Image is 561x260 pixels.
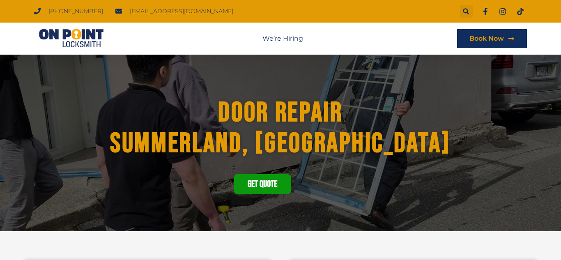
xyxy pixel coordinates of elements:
[34,6,103,17] a: [PHONE_NUMBER]
[234,174,291,194] a: Get Quote
[115,6,233,17] a: [EMAIL_ADDRESS][DOMAIN_NAME]
[248,179,277,189] span: Get Quote
[128,6,233,17] span: [EMAIL_ADDRESS][DOMAIN_NAME]
[460,5,473,18] div: Search
[469,35,504,42] span: Book Now
[59,97,502,159] h1: Door repair Summerland, [GEOGRAPHIC_DATA]
[262,29,303,48] nav: Menu
[262,29,303,48] a: We’re Hiring
[457,29,527,48] a: Book Now
[46,6,103,17] span: [PHONE_NUMBER]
